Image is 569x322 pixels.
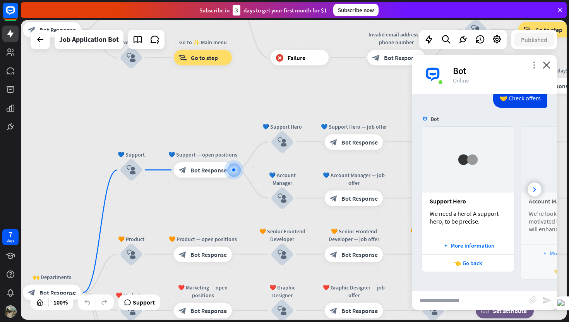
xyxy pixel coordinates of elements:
[362,31,431,46] div: Invalid email address or phone number
[133,296,155,308] span: Support
[108,291,154,299] div: ❤️ Marketing
[259,227,305,243] div: 🧡 Senior Frontend Developer
[28,289,36,296] i: block_bot_response
[453,65,548,77] div: Bot
[168,235,238,243] div: 🧡 Product — open positions
[319,171,389,186] div: 💙 Account Manager — job offer
[529,296,537,304] i: block_attachment
[453,77,548,84] div: Online
[179,54,187,62] i: block_goto
[319,283,389,299] div: ❤️ Graphic Designer — job offer
[179,250,187,258] i: block_bot_response
[341,138,378,146] span: Bot Response
[127,250,136,259] i: block_user_input
[168,151,238,158] div: 💙 Support — open positions
[39,289,76,296] span: Bot Response
[108,235,154,243] div: 🧡 Product
[278,193,287,203] i: block_user_input
[179,307,187,314] i: block_bot_response
[259,283,305,299] div: ❤️ Graphic Designer
[410,171,456,186] div: 💙 Apply for Account Manager
[233,5,240,15] div: 3
[426,259,510,267] div: 👈 Go back
[168,283,238,299] div: ❤️ Marketing — open positions
[330,194,338,202] i: block_bot_response
[108,151,154,158] div: 💙 Support
[341,194,378,202] span: Bot Response
[259,171,305,186] div: 💙 Account Manager
[199,5,327,15] div: Subscribe in days to get your first month for $1
[39,26,76,33] span: Bot Response
[493,307,527,314] span: Set attribute
[454,146,482,173] img: ceee058c6cabd4f577f8.gif
[430,210,506,225] div: We need a hero! A support hero, to be precise.
[341,250,378,258] span: Bot Response
[276,54,284,62] i: block_failure
[493,88,547,108] div: 🤝 Check offers
[59,30,119,49] div: Job Application Bot
[372,54,380,62] i: block_bot_response
[278,137,287,146] i: block_user_input
[426,242,510,249] div: 🔹 More information
[127,306,136,315] i: block_user_input
[28,26,36,33] i: block_bot_response
[535,26,562,33] span: Go to step
[330,138,338,146] i: block_bot_response
[542,296,552,305] i: send
[530,61,538,69] i: more_vert
[191,54,218,62] span: Go to step
[330,250,338,258] i: block_bot_response
[2,229,19,245] a: 7 days
[410,115,456,130] div: 💙 Apply for Support Hero
[288,54,305,62] span: Failure
[319,227,389,243] div: 🧡 Senior Frontend Developer — job offer
[190,250,227,258] span: Bot Response
[341,307,378,314] span: Bot Response
[179,166,187,174] i: block_bot_response
[330,307,338,314] i: block_bot_response
[127,165,136,175] i: block_user_input
[319,122,389,130] div: 💙 Support Hero — job offer
[514,33,554,46] button: Published
[481,307,489,314] i: block_set_attribute
[168,38,238,46] div: Go to ✨ Main menu
[190,307,227,314] span: Bot Response
[259,122,305,130] div: 💙 Support Hero
[278,250,287,259] i: block_user_input
[523,26,531,33] i: block_goto
[7,238,14,243] div: days
[278,306,287,315] i: block_user_input
[410,283,456,299] div: ❤️ Apply for Graphic Designer
[430,197,506,205] div: Support Hero
[384,54,420,62] span: Bot Response
[471,25,480,34] i: block_user_input
[190,166,227,174] span: Bot Response
[17,273,87,281] div: 🙌 Departments
[9,231,12,238] div: 7
[333,4,379,16] div: Subscribe now
[431,115,439,122] span: Bot
[51,296,70,308] div: 100%
[410,227,456,243] div: 🧡 Apply for Senior Frontend Developer
[428,306,438,315] i: block_user_input
[127,53,136,62] i: block_user_input
[6,3,29,26] button: Open LiveChat chat widget
[543,61,550,69] i: close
